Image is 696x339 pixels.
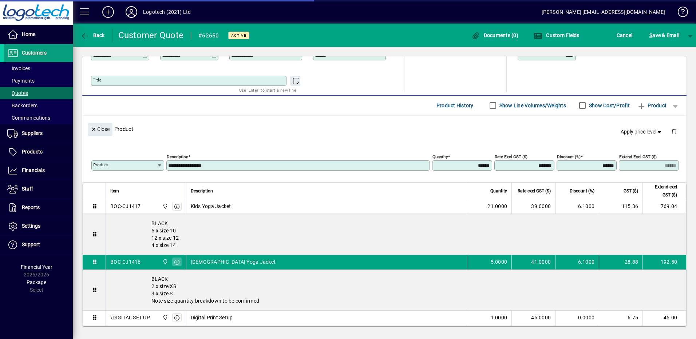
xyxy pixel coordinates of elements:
div: 45.0000 [516,314,551,321]
div: 41.0000 [516,258,551,266]
label: Show Cost/Profit [588,102,630,109]
label: Show Line Volumes/Weights [498,102,566,109]
app-page-header-button: Close [86,125,114,132]
span: Quotes [7,90,28,96]
span: Products [22,149,43,155]
span: Settings [22,223,40,229]
span: Suppliers [22,130,43,136]
a: Quotes [4,87,73,99]
span: Discount (%) [570,187,594,195]
div: #62650 [198,30,219,41]
span: Package [27,279,46,285]
button: Custom Fields [532,29,581,42]
app-page-header-button: Delete [665,128,683,135]
mat-label: Title [93,77,101,83]
a: Staff [4,180,73,198]
span: Quantity [490,187,507,195]
span: Reports [22,204,40,210]
a: Payments [4,75,73,87]
span: Digital Print Setup [191,314,233,321]
div: BOC-CJ1416 [110,258,141,266]
a: Knowledge Base [672,1,687,25]
td: 0.0000 [555,311,599,325]
span: Back [80,32,105,38]
span: Kids Yoga Jacket [191,203,231,210]
td: 6.1000 [555,199,599,214]
td: 769.04 [642,199,686,214]
div: BOC-CJ1417 [110,203,141,210]
a: Settings [4,217,73,235]
mat-label: Extend excl GST ($) [619,154,657,159]
span: Product History [436,100,474,111]
div: Logotech (2021) Ltd [143,6,191,18]
span: Financial Year [21,264,52,270]
app-page-header-button: Back [73,29,113,42]
td: 28.88 [599,255,642,270]
div: 39.0000 [516,203,551,210]
td: 6.1000 [555,255,599,270]
a: Home [4,25,73,44]
button: Close [88,123,112,136]
span: Rate excl GST ($) [518,187,551,195]
button: Documents (0) [469,29,520,42]
div: BLACK 5 x size 10 12 x size 12 4 x size 14 [106,214,686,255]
span: Product [637,100,667,111]
mat-label: Product [93,162,108,167]
span: [DEMOGRAPHIC_DATA] Yoga Jacket [191,258,276,266]
span: Custom Fields [534,32,580,38]
span: Communications [7,115,50,121]
span: Documents (0) [471,32,518,38]
span: Payments [7,78,35,84]
span: Central [161,314,169,322]
span: 21.0000 [487,203,507,210]
div: [PERSON_NAME] [EMAIL_ADDRESS][DOMAIN_NAME] [542,6,665,18]
a: Suppliers [4,124,73,143]
span: Apply price level [621,128,663,136]
a: Communications [4,112,73,124]
span: Staff [22,186,33,192]
button: Add [96,5,120,19]
mat-label: Quantity [432,154,448,159]
td: 6.75 [599,311,642,325]
span: 5.0000 [491,258,507,266]
span: Cancel [617,29,633,41]
td: 192.50 [642,255,686,270]
button: Delete [665,123,683,140]
td: 45.00 [642,311,686,325]
span: Item [110,187,119,195]
button: Back [79,29,107,42]
a: Financials [4,161,73,180]
a: Support [4,236,73,254]
div: Customer Quote [118,29,184,41]
a: Reports [4,199,73,217]
button: Cancel [615,29,634,42]
span: Central [161,258,169,266]
button: Product History [434,99,476,112]
button: Apply price level [618,125,666,138]
div: \DIGITAL SET UP [110,314,150,321]
mat-label: Description [167,154,188,159]
span: Description [191,187,213,195]
span: Active [231,33,246,38]
span: GST ($) [624,187,638,195]
span: Customers [22,50,47,56]
span: Central [161,202,169,210]
mat-label: Discount (%) [557,154,581,159]
span: Invoices [7,65,30,71]
button: Product [633,99,670,112]
span: ave & Email [649,29,679,41]
span: Extend excl GST ($) [647,183,677,199]
td: 115.36 [599,199,642,214]
mat-label: Rate excl GST ($) [495,154,527,159]
button: Save & Email [646,29,683,42]
button: Profile [120,5,143,19]
span: Home [22,31,35,37]
a: Invoices [4,62,73,75]
mat-hint: Use 'Enter' to start a new line [239,86,296,94]
span: 1.0000 [491,314,507,321]
span: Support [22,242,40,247]
span: Financials [22,167,45,173]
div: Product [82,116,687,142]
div: BLACK 2 x size XS 3 x size S Note size quantity breakdown to be confirmed [106,270,686,310]
span: S [649,32,652,38]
